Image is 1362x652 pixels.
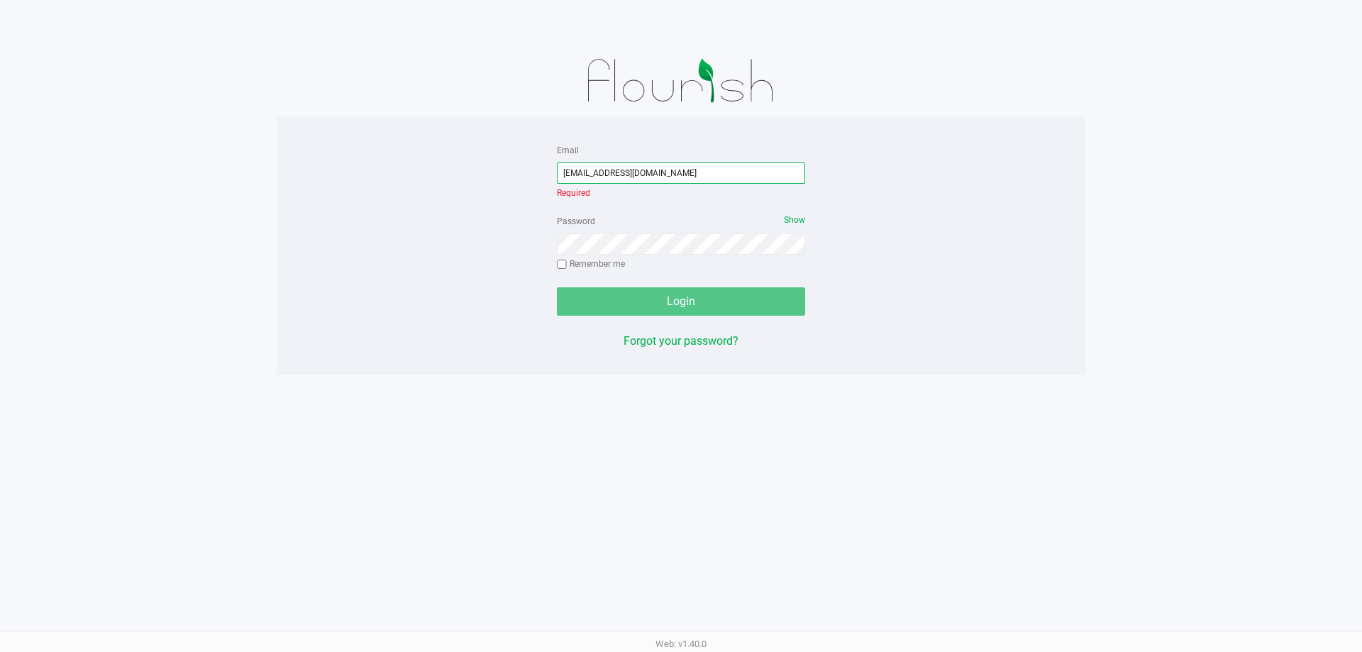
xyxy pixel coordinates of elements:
span: Required [557,188,590,198]
input: Remember me [557,260,567,270]
span: Show [784,215,805,225]
label: Email [557,144,579,157]
span: Web: v1.40.0 [655,639,707,649]
label: Remember me [557,258,625,270]
button: Forgot your password? [624,333,738,350]
label: Password [557,215,595,228]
